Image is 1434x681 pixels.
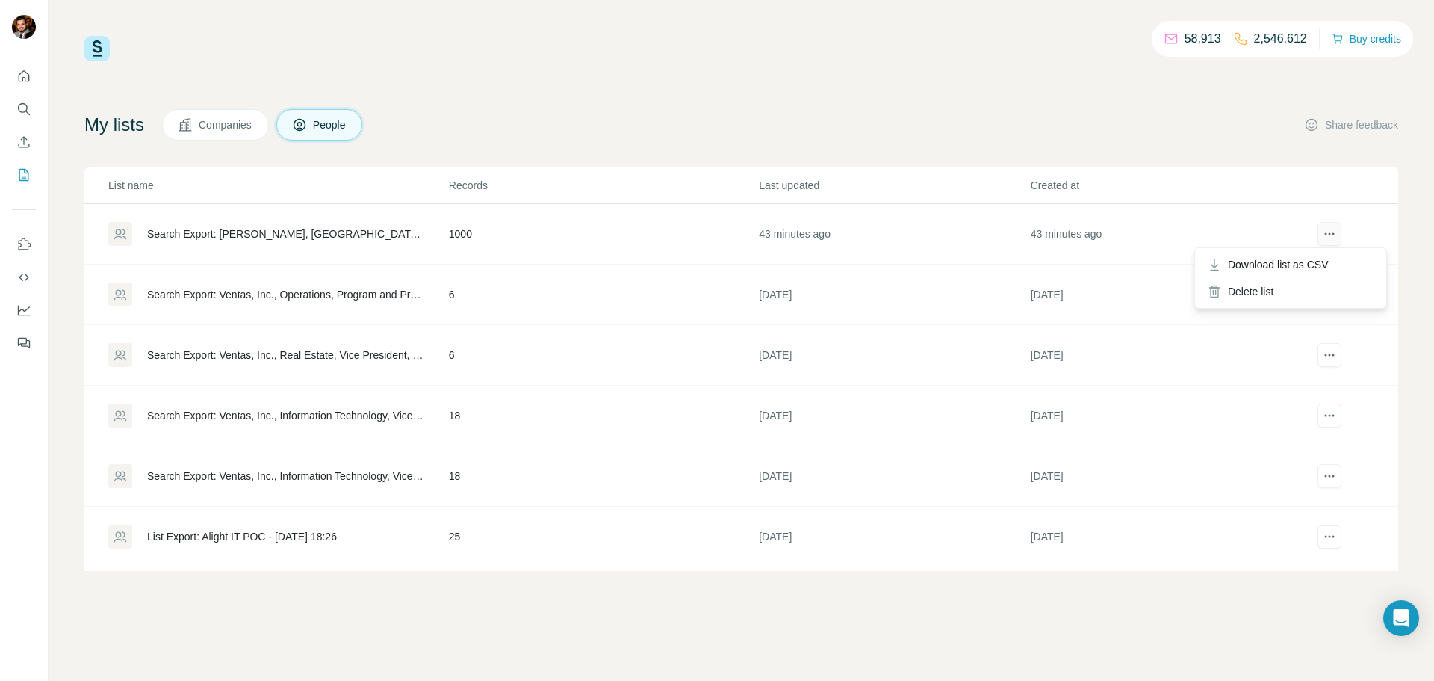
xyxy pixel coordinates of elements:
td: [DATE] [1030,507,1301,567]
p: Records [449,178,757,193]
h4: My lists [84,113,144,137]
td: [DATE] [758,265,1029,325]
div: Search Export: Ventas, Inc., Operations, Program and Project Management, Engineering, Vice Presid... [147,287,423,302]
td: [DATE] [1030,386,1301,446]
td: 18 [448,386,758,446]
div: Search Export: Ventas, Inc., Real Estate, Vice President, Director, CXO, Experienced Manager - [D... [147,348,423,363]
td: 6 [448,265,758,325]
button: Dashboard [12,297,36,324]
p: Last updated [759,178,1028,193]
div: Search Export: Ventas, Inc., Information Technology, Vice President, Director, CXO, Senior, Exper... [147,408,423,423]
button: Feedback [12,330,36,357]
td: [DATE] [1030,446,1301,507]
td: [DATE] [758,386,1029,446]
button: Search [12,96,36,123]
div: List Export: Alight IT POC - [DATE] 18:26 [147,529,337,544]
td: [DATE] [758,567,1029,628]
td: 141 [448,567,758,628]
button: Quick start [12,63,36,90]
td: 25 [448,507,758,567]
td: [DATE] [1030,567,1301,628]
td: 43 minutes ago [1030,204,1301,265]
td: 18 [448,446,758,507]
button: actions [1317,525,1341,549]
td: 6 [448,325,758,386]
button: actions [1317,464,1341,488]
td: [DATE] [1030,325,1301,386]
p: List name [108,178,447,193]
span: Download list as CSV [1228,257,1329,272]
button: Share feedback [1304,117,1398,132]
td: [DATE] [758,325,1029,386]
span: People [313,117,347,132]
img: Avatar [12,15,36,39]
div: Delete list [1198,278,1383,305]
p: Created at [1031,178,1300,193]
td: [DATE] [1030,265,1301,325]
td: 1000 [448,204,758,265]
button: actions [1317,222,1341,246]
div: Search Export: [PERSON_NAME], [GEOGRAPHIC_DATA], [GEOGRAPHIC_DATA], [US_STATE], [GEOGRAPHIC_DATA]... [147,227,423,241]
button: Use Surfe API [12,264,36,291]
button: Enrich CSV [12,129,36,155]
button: actions [1317,404,1341,428]
button: My lists [12,161,36,188]
div: Search Export: Ventas, Inc., Information Technology, Vice President, Director, CXO, Senior, Exper... [147,469,423,484]
span: Companies [199,117,253,132]
div: Open Intercom Messenger [1383,600,1419,636]
p: 2,546,612 [1254,30,1307,48]
p: 58,913 [1185,30,1221,48]
td: 43 minutes ago [758,204,1029,265]
img: Surfe Logo [84,36,110,61]
td: [DATE] [758,446,1029,507]
td: [DATE] [758,507,1029,567]
button: Buy credits [1332,28,1401,49]
button: actions [1317,343,1341,367]
button: Use Surfe on LinkedIn [12,231,36,258]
